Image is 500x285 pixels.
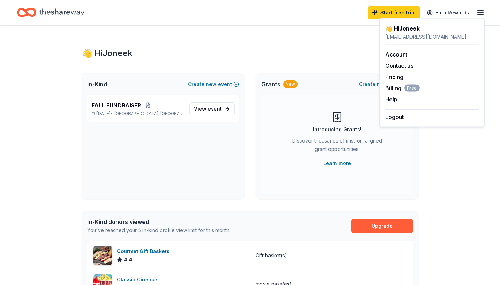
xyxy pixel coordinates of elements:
[87,226,231,234] div: You've reached your 5 in-kind profile view limit for this month.
[114,111,184,117] span: [GEOGRAPHIC_DATA], [GEOGRAPHIC_DATA]
[188,80,239,88] button: Createnewevent
[323,159,351,167] a: Learn more
[87,80,107,88] span: In-Kind
[208,106,222,112] span: event
[359,80,413,88] button: Createnewproject
[385,84,420,92] span: Billing
[385,73,404,80] a: Pricing
[194,105,222,113] span: View
[385,61,413,70] button: Contact us
[385,95,398,104] button: Help
[423,6,473,19] a: Earn Rewards
[283,80,298,88] div: New
[117,247,172,256] div: Gourmet Gift Baskets
[289,137,385,156] div: Discover thousands of mission-aligned grant opportunities.
[385,51,407,58] a: Account
[385,33,479,41] div: [EMAIL_ADDRESS][DOMAIN_NAME]
[377,80,387,88] span: new
[385,84,420,92] button: BillingFree
[261,80,280,88] span: Grants
[385,113,404,121] button: Logout
[117,276,161,284] div: Classic Cinemas
[87,218,231,226] div: In-Kind donors viewed
[189,102,235,115] a: View event
[313,125,361,134] div: Introducing Grants!
[93,246,112,265] img: Image for Gourmet Gift Baskets
[124,256,132,264] span: 4.4
[385,24,479,33] div: 👋 Hi Joneek
[256,251,287,260] div: Gift basket(s)
[351,219,413,233] a: Upgrade
[82,48,419,59] div: 👋 Hi Joneek
[404,85,420,92] span: Free
[206,80,216,88] span: new
[368,6,420,19] a: Start free trial
[92,101,141,110] span: FALL FUNDRAISER
[92,111,184,117] p: [DATE] •
[17,4,84,21] a: Home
